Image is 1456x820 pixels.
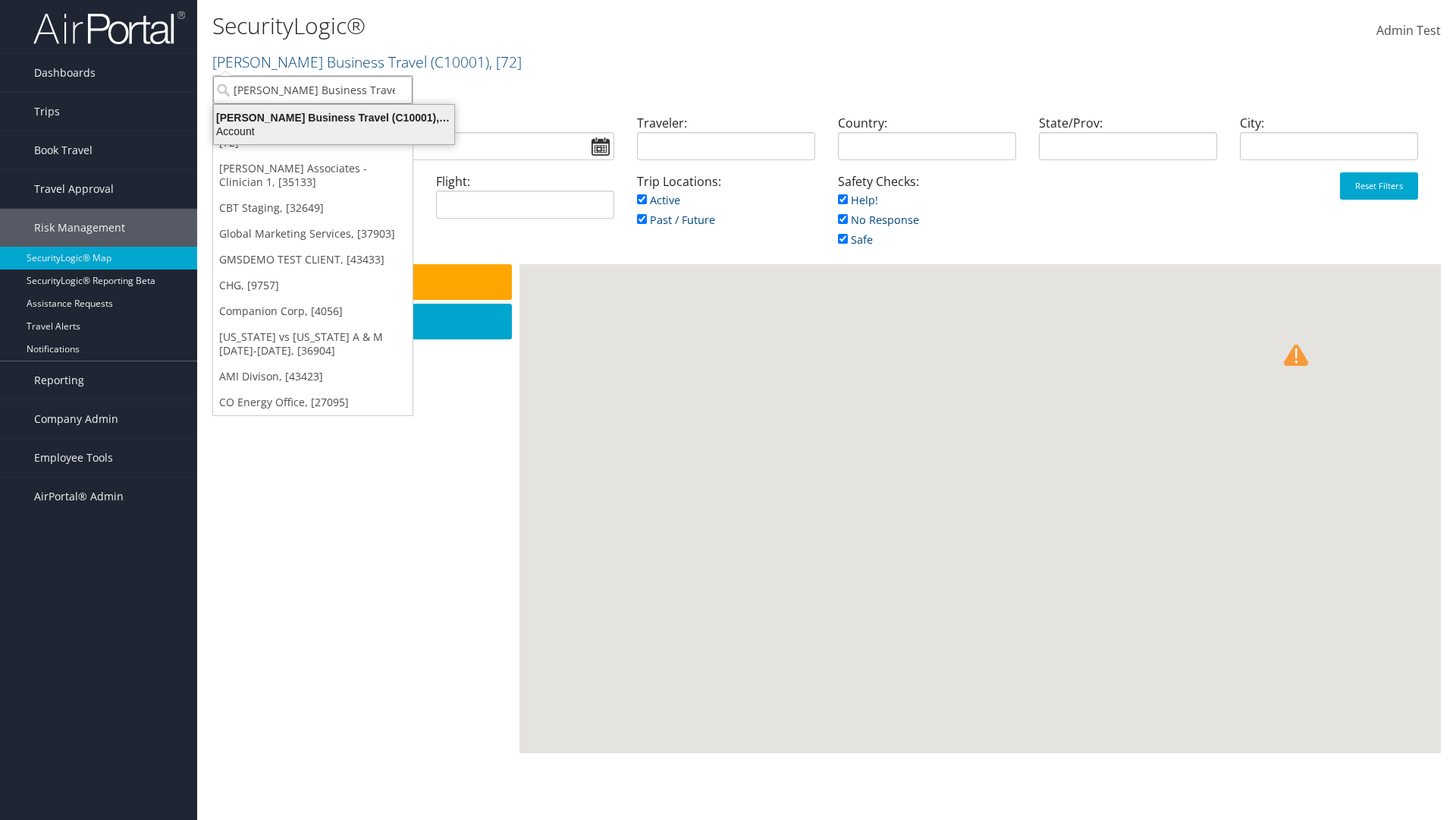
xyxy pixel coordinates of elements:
[213,247,413,273] a: GMSDEMO TEST CLIENT, [43433]
[213,273,413,298] a: CHG, [9757]
[34,361,84,399] span: Reporting
[212,10,1031,42] h1: SecurityLogic®
[213,76,413,104] input: Search Accounts
[626,172,827,244] div: Trip Locations:
[1028,114,1228,172] div: State/Prov:
[213,389,413,415] a: CO Energy Office, [27095]
[838,193,878,207] a: Help!
[827,172,1028,264] div: Safety Checks:
[34,439,113,477] span: Employee Tools
[34,209,125,247] span: Risk Management
[33,10,185,46] img: airportal-logo.png
[213,195,413,221] a: CBT Staging, [32649]
[1228,114,1429,172] div: City:
[213,156,413,195] a: [PERSON_NAME] Associates - Clinician 1, [35133]
[637,193,680,207] a: Active
[1340,172,1418,200] button: Reset Filters
[425,172,626,231] div: Flight:
[431,52,489,72] span: ( C10001 )
[212,52,522,72] a: [PERSON_NAME] Business Travel
[34,170,114,208] span: Travel Approval
[34,400,118,438] span: Company Admin
[213,298,413,324] a: Companion Corp, [4056]
[213,364,413,389] a: AMI Divison, [43423]
[637,213,715,227] a: Past / Future
[34,478,124,516] span: AirPortal® Admin
[34,93,60,131] span: Trips
[213,221,413,247] a: Global Marketing Services, [37903]
[205,125,463,138] div: Account
[626,114,827,172] div: Traveler:
[827,114,1028,172] div: Country:
[1376,22,1441,39] span: Admin Test
[205,111,463,125] div: [PERSON_NAME] Business Travel (C10001), [72]
[34,54,96,92] span: Dashboards
[1376,8,1441,55] a: Admin Test
[34,131,93,169] span: Book Travel
[838,232,873,247] a: Safe
[489,52,522,72] span: , [ 72 ]
[213,324,413,364] a: [US_STATE] vs [US_STATE] A & M [DATE]-[DATE], [36904]
[212,80,1031,99] p: Filter:
[838,213,919,227] a: No Response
